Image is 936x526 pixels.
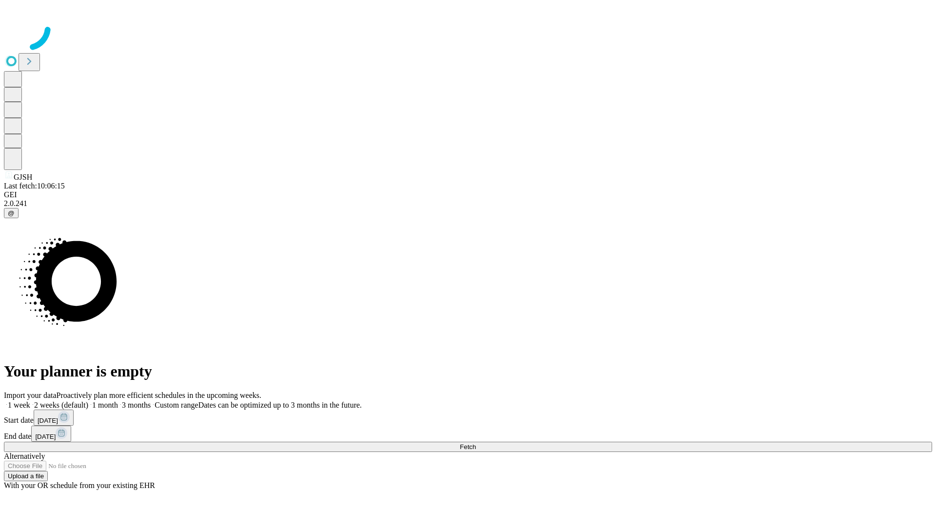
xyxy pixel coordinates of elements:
[122,401,151,409] span: 3 months
[4,426,932,442] div: End date
[4,442,932,452] button: Fetch
[4,391,57,399] span: Import your data
[4,471,48,481] button: Upload a file
[31,426,71,442] button: [DATE]
[92,401,118,409] span: 1 month
[38,417,58,424] span: [DATE]
[4,452,45,460] span: Alternatively
[4,208,19,218] button: @
[4,190,932,199] div: GEI
[198,401,362,409] span: Dates can be optimized up to 3 months in the future.
[8,401,30,409] span: 1 week
[8,209,15,217] span: @
[57,391,261,399] span: Proactively plan more efficient schedules in the upcoming weeks.
[4,362,932,380] h1: Your planner is empty
[4,182,65,190] span: Last fetch: 10:06:15
[155,401,198,409] span: Custom range
[4,199,932,208] div: 2.0.241
[34,401,88,409] span: 2 weeks (default)
[460,443,476,451] span: Fetch
[4,410,932,426] div: Start date
[14,173,32,181] span: GJSH
[4,481,155,489] span: With your OR schedule from your existing EHR
[34,410,74,426] button: [DATE]
[35,433,56,440] span: [DATE]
